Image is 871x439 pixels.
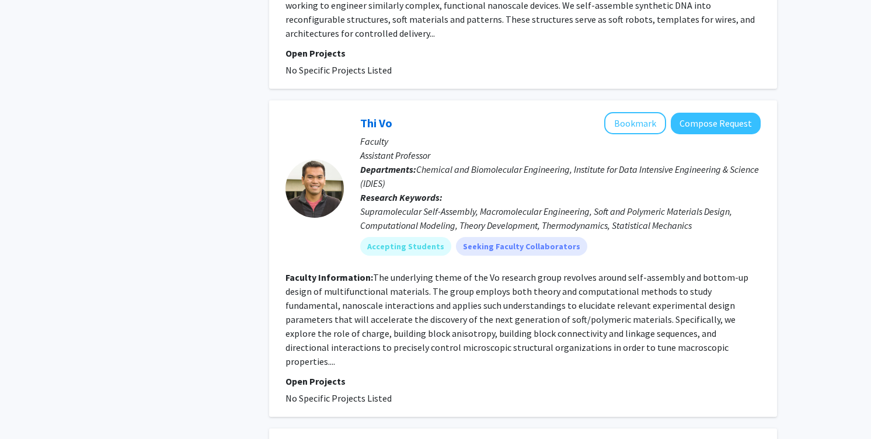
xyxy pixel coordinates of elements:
p: Open Projects [285,374,761,388]
b: Faculty Information: [285,271,373,283]
div: Supramolecular Self-Assembly, Macromolecular Engineering, Soft and Polymeric Materials Design, Co... [360,204,761,232]
p: Faculty [360,134,761,148]
fg-read-more: The underlying theme of the Vo research group revolves around self-assembly and bottom-up design ... [285,271,748,367]
span: Chemical and Biomolecular Engineering, Institute for Data Intensive Engineering & Science (IDIES) [360,163,759,189]
a: Thi Vo [360,116,392,130]
button: Add Thi Vo to Bookmarks [604,112,666,134]
iframe: Chat [9,386,50,430]
p: Open Projects [285,46,761,60]
span: No Specific Projects Listed [285,392,392,404]
button: Compose Request to Thi Vo [671,113,761,134]
mat-chip: Accepting Students [360,237,451,256]
b: Research Keywords: [360,191,443,203]
mat-chip: Seeking Faculty Collaborators [456,237,587,256]
p: Assistant Professor [360,148,761,162]
b: Departments: [360,163,416,175]
span: No Specific Projects Listed [285,64,392,76]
